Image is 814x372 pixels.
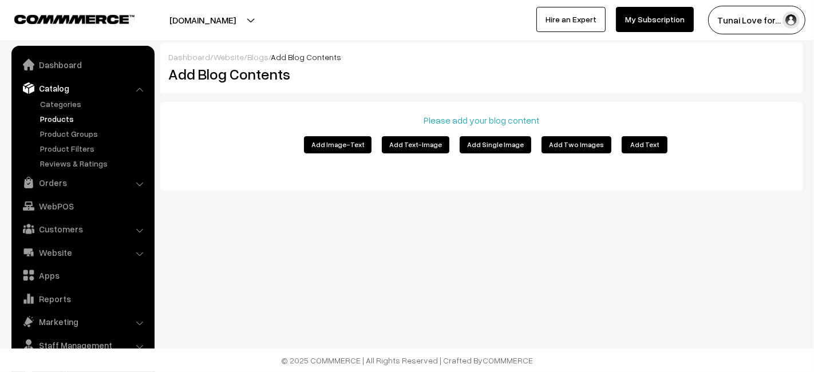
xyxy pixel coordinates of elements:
button: Add Text [622,136,667,153]
p: Please add your blog content [167,113,796,127]
a: Apps [14,265,151,286]
a: Website [214,52,244,62]
button: Add Text-Image [382,136,449,153]
a: Dashboard [168,52,210,62]
a: Staff Management [14,335,151,355]
img: COMMMERCE [14,15,135,23]
a: COMMMERCE [14,11,114,25]
a: Products [37,113,151,125]
a: Blogs [247,52,268,62]
a: Customers [14,219,151,239]
a: Categories [37,98,151,110]
button: Add Two Images [542,136,611,153]
a: Hire an Expert [536,7,606,32]
a: My Subscription [616,7,694,32]
span: Add Blog Contents [271,52,341,62]
a: Product Groups [37,128,151,140]
a: Orders [14,172,151,193]
button: Add Single Image [460,136,531,153]
a: WebPOS [14,196,151,216]
button: [DOMAIN_NAME] [129,6,276,34]
a: Website [14,242,151,263]
a: Reports [14,288,151,309]
a: Marketing [14,311,151,332]
a: Reviews & Ratings [37,157,151,169]
a: Product Filters [37,143,151,155]
img: user [783,11,800,29]
button: Tunai Love for… [708,6,805,34]
a: Catalog [14,78,151,98]
a: Dashboard [14,54,151,75]
button: Add Image-Text [304,136,372,153]
div: / / / [168,51,795,63]
h2: Add Blog Contents [168,65,366,83]
a: COMMMERCE [483,355,533,365]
